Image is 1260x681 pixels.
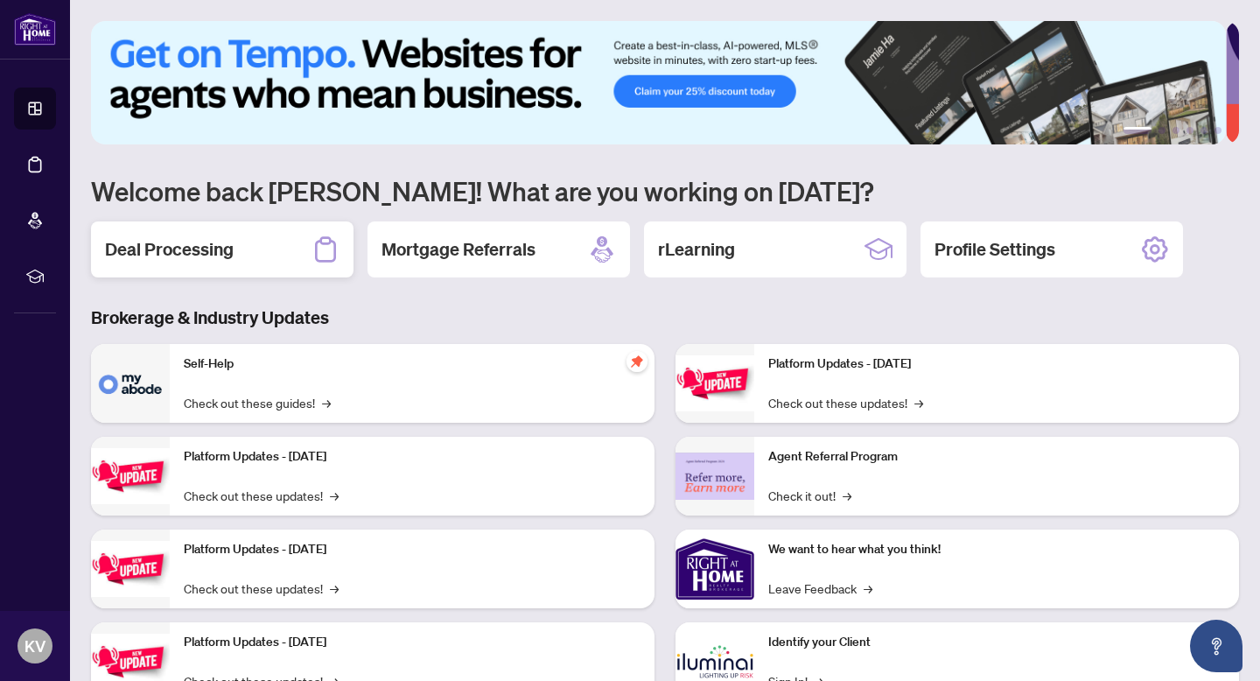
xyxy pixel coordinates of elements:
p: Platform Updates - [DATE] [768,355,1225,374]
p: Self-Help [184,355,640,374]
span: → [864,579,872,598]
img: Self-Help [91,344,170,423]
a: Check out these guides!→ [184,393,331,412]
h2: Mortgage Referrals [381,237,535,262]
button: Open asap [1190,620,1242,672]
img: Agent Referral Program [675,453,754,501]
span: → [843,486,851,505]
a: Check out these updates!→ [184,486,339,505]
a: Leave Feedback→ [768,579,872,598]
h2: Deal Processing [105,237,234,262]
a: Check out these updates!→ [184,579,339,598]
h2: rLearning [658,237,735,262]
p: Platform Updates - [DATE] [184,540,640,559]
span: → [330,579,339,598]
button: 5 [1200,127,1207,134]
span: → [322,393,331,412]
span: KV [24,634,45,658]
p: Identify your Client [768,633,1225,652]
button: 2 [1158,127,1165,134]
img: Platform Updates - September 16, 2025 [91,448,170,503]
button: 3 [1172,127,1179,134]
button: 6 [1214,127,1221,134]
p: We want to hear what you think! [768,540,1225,559]
img: logo [14,13,56,46]
p: Agent Referral Program [768,447,1225,467]
img: Platform Updates - July 21, 2025 [91,541,170,596]
img: Slide 0 [91,21,1226,144]
span: pushpin [626,351,647,372]
img: We want to hear what you think! [675,530,754,608]
button: 1 [1123,127,1151,134]
span: → [914,393,923,412]
p: Platform Updates - [DATE] [184,447,640,467]
a: Check out these updates!→ [768,393,923,412]
button: 4 [1186,127,1193,134]
p: Platform Updates - [DATE] [184,633,640,652]
span: → [330,486,339,505]
img: Platform Updates - June 23, 2025 [675,355,754,411]
a: Check it out!→ [768,486,851,505]
h1: Welcome back [PERSON_NAME]! What are you working on [DATE]? [91,174,1239,207]
h2: Profile Settings [934,237,1055,262]
h3: Brokerage & Industry Updates [91,305,1239,330]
